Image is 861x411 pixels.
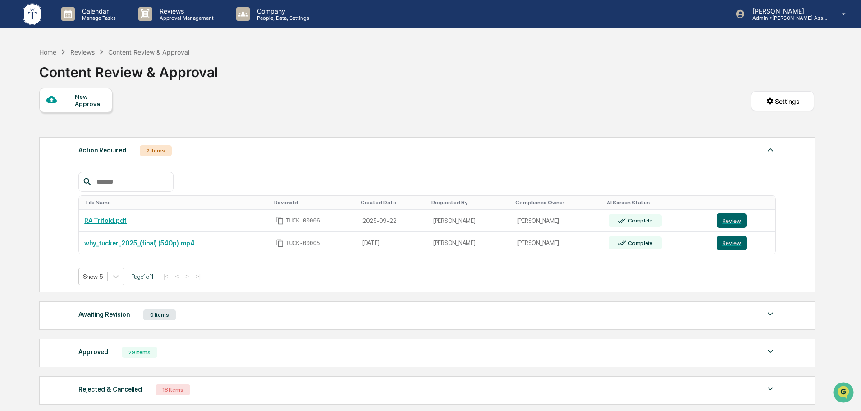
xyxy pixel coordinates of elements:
[75,123,78,130] span: •
[78,383,142,395] div: Rejected & Cancelled
[717,213,747,228] button: Review
[156,384,190,395] div: 18 Items
[84,240,195,247] a: why_tucker_2025_(final) (540p).mp4
[160,272,171,280] button: |<
[5,198,60,214] a: 🔎Data Lookup
[765,383,776,394] img: caret
[719,199,772,206] div: Toggle SortBy
[18,202,57,211] span: Data Lookup
[152,15,218,21] p: Approval Management
[78,346,108,358] div: Approved
[143,309,176,320] div: 0 Items
[122,347,157,358] div: 29 Items
[765,309,776,319] img: caret
[78,144,126,156] div: Action Required
[274,199,353,206] div: Toggle SortBy
[717,213,770,228] a: Review
[90,224,109,231] span: Pylon
[250,15,314,21] p: People, Data, Settings
[74,185,112,194] span: Attestations
[717,236,747,250] button: Review
[250,7,314,15] p: Company
[75,7,120,15] p: Calendar
[84,217,127,224] a: RA Trifold.pdf
[108,48,189,56] div: Content Review & Approval
[153,72,164,83] button: Start new chat
[64,223,109,231] a: Powered byPylon
[28,123,73,130] span: [PERSON_NAME]
[19,69,35,85] img: 8933085812038_c878075ebb4cc5468115_72.jpg
[172,272,181,280] button: <
[9,139,23,153] img: Tammy Steffen
[75,147,78,154] span: •
[512,210,604,232] td: [PERSON_NAME]
[140,98,164,109] button: See all
[428,232,512,254] td: [PERSON_NAME]
[80,147,98,154] span: [DATE]
[286,240,320,247] span: TUCK-00005
[765,346,776,357] img: caret
[39,48,56,56] div: Home
[152,7,218,15] p: Reviews
[9,100,60,107] div: Past conversations
[65,185,73,193] div: 🗄️
[515,199,600,206] div: Toggle SortBy
[745,15,829,21] p: Admin • [PERSON_NAME] Asset Management LLC
[286,217,320,224] span: TUCK-00006
[626,217,653,224] div: Complete
[276,217,284,225] span: Copy Id
[357,210,428,232] td: 2025-09-22
[193,272,203,280] button: >|
[431,199,508,206] div: Toggle SortBy
[9,114,23,129] img: Tammy Steffen
[361,199,424,206] div: Toggle SortBy
[765,144,776,155] img: caret
[131,273,154,280] span: Page 1 of 1
[62,181,115,197] a: 🗄️Attestations
[512,232,604,254] td: [PERSON_NAME]
[41,69,148,78] div: Start new chat
[751,91,814,111] button: Settings
[832,381,856,406] iframe: Open customer support
[276,239,284,247] span: Copy Id
[70,48,95,56] div: Reviews
[626,240,653,246] div: Complete
[183,272,192,280] button: >
[80,123,98,130] span: [DATE]
[22,2,43,27] img: logo
[140,145,172,156] div: 2 Items
[9,69,25,85] img: 1746055101610-c473b297-6a78-478c-a979-82029cc54cd1
[428,210,512,232] td: [PERSON_NAME]
[41,78,124,85] div: We're available if you need us!
[18,185,58,194] span: Preclearance
[86,199,267,206] div: Toggle SortBy
[78,309,130,320] div: Awaiting Revision
[9,203,16,210] div: 🔎
[357,232,428,254] td: [DATE]
[717,236,770,250] a: Review
[9,185,16,193] div: 🖐️
[75,15,120,21] p: Manage Tasks
[39,57,218,80] div: Content Review & Approval
[607,199,708,206] div: Toggle SortBy
[5,181,62,197] a: 🖐️Preclearance
[75,93,105,107] div: New Approval
[9,19,164,33] p: How can we help?
[745,7,829,15] p: [PERSON_NAME]
[28,147,73,154] span: [PERSON_NAME]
